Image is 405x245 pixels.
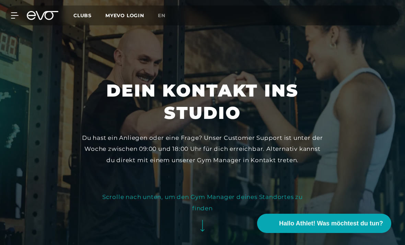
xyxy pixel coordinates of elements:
span: en [158,12,165,19]
div: Du hast ein Anliegen oder eine Frage? Unser Customer Support ist unter der Woche zwischen 09:00 u... [80,132,325,166]
a: Clubs [73,12,105,19]
span: Clubs [73,12,92,19]
span: Hallo Athlet! Was möchtest du tun? [279,219,383,228]
h1: Dein Kontakt ins Studio [80,79,325,124]
a: MYEVO LOGIN [105,12,144,19]
button: Hallo Athlet! Was möchtest du tun? [257,214,391,233]
div: Scrolle nach unten, um den Gym Manager deines Standortes zu finden [101,191,304,214]
button: Scrolle nach unten, um den Gym Manager deines Standortes zu finden [101,191,304,238]
a: en [158,12,174,20]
